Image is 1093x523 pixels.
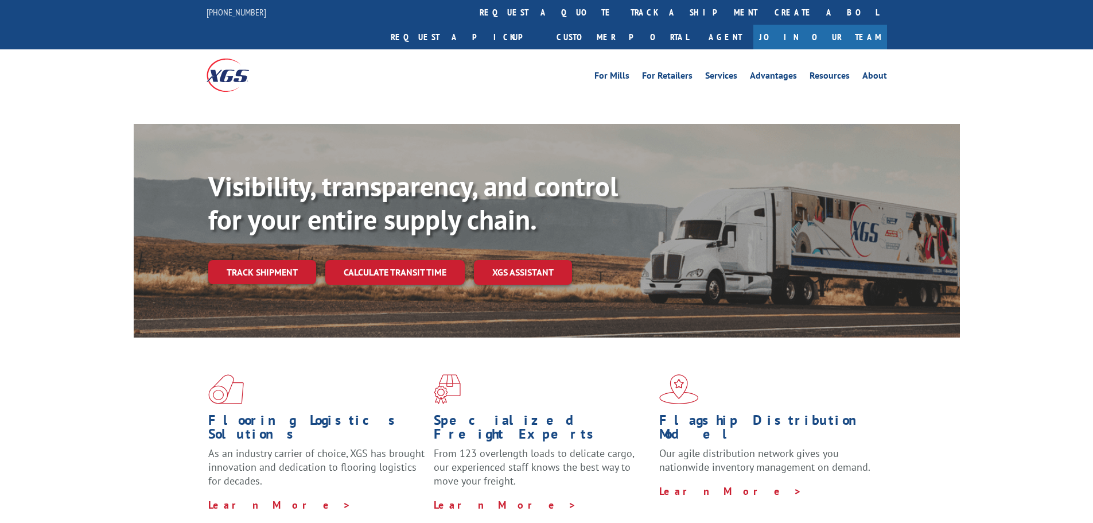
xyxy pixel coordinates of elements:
[325,260,465,285] a: Calculate transit time
[208,168,618,237] b: Visibility, transparency, and control for your entire supply chain.
[207,6,266,18] a: [PHONE_NUMBER]
[862,71,887,84] a: About
[697,25,753,49] a: Agent
[659,485,802,498] a: Learn More >
[434,498,577,512] a: Learn More >
[642,71,693,84] a: For Retailers
[208,447,425,487] span: As an industry carrier of choice, XGS has brought innovation and dedication to flooring logistics...
[208,374,244,404] img: xgs-icon-total-supply-chain-intelligence-red
[753,25,887,49] a: Join Our Team
[548,25,697,49] a: Customer Portal
[810,71,850,84] a: Resources
[705,71,737,84] a: Services
[434,374,461,404] img: xgs-icon-focused-on-flooring-red
[382,25,548,49] a: Request a pickup
[594,71,629,84] a: For Mills
[659,413,876,447] h1: Flagship Distribution Model
[750,71,797,84] a: Advantages
[659,447,870,474] span: Our agile distribution network gives you nationwide inventory management on demand.
[208,260,316,284] a: Track shipment
[208,413,425,447] h1: Flooring Logistics Solutions
[434,413,651,447] h1: Specialized Freight Experts
[659,374,699,404] img: xgs-icon-flagship-distribution-model-red
[474,260,572,285] a: XGS ASSISTANT
[208,498,351,512] a: Learn More >
[434,447,651,498] p: From 123 overlength loads to delicate cargo, our experienced staff knows the best way to move you...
